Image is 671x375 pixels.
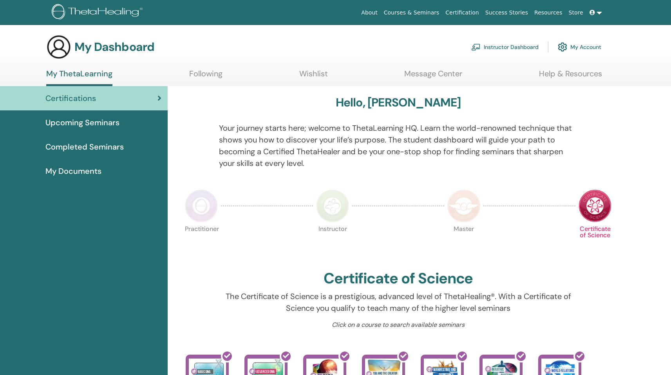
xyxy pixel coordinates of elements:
img: cog.svg [558,40,567,54]
a: Help & Resources [539,69,602,84]
h3: My Dashboard [74,40,154,54]
p: Certificate of Science [579,226,611,259]
span: Upcoming Seminars [45,117,119,128]
h2: Certificate of Science [324,270,473,288]
a: Courses & Seminars [381,5,443,20]
a: Success Stories [482,5,531,20]
img: Certificate of Science [579,189,611,222]
img: generic-user-icon.jpg [46,34,71,59]
span: Completed Seminars [45,141,124,153]
p: Instructor [316,226,349,259]
img: Practitioner [185,189,218,222]
img: Master [447,189,480,222]
p: The Certificate of Science is a prestigious, advanced level of ThetaHealing®. With a Certificate ... [219,290,578,314]
a: About [358,5,380,20]
p: Practitioner [185,226,218,259]
a: Resources [531,5,566,20]
img: Instructor [316,189,349,222]
a: Instructor Dashboard [471,38,539,56]
p: Master [447,226,480,259]
p: Click on a course to search available seminars [219,320,578,330]
a: Wishlist [299,69,328,84]
a: Certification [442,5,482,20]
h3: Hello, [PERSON_NAME] [336,96,461,110]
span: My Documents [45,165,101,177]
a: Message Center [404,69,462,84]
a: My Account [558,38,601,56]
img: chalkboard-teacher.svg [471,43,481,50]
a: Store [566,5,586,20]
a: Following [189,69,222,84]
p: Your journey starts here; welcome to ThetaLearning HQ. Learn the world-renowned technique that sh... [219,122,578,169]
img: logo.png [52,4,145,22]
a: My ThetaLearning [46,69,112,86]
span: Certifications [45,92,96,104]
